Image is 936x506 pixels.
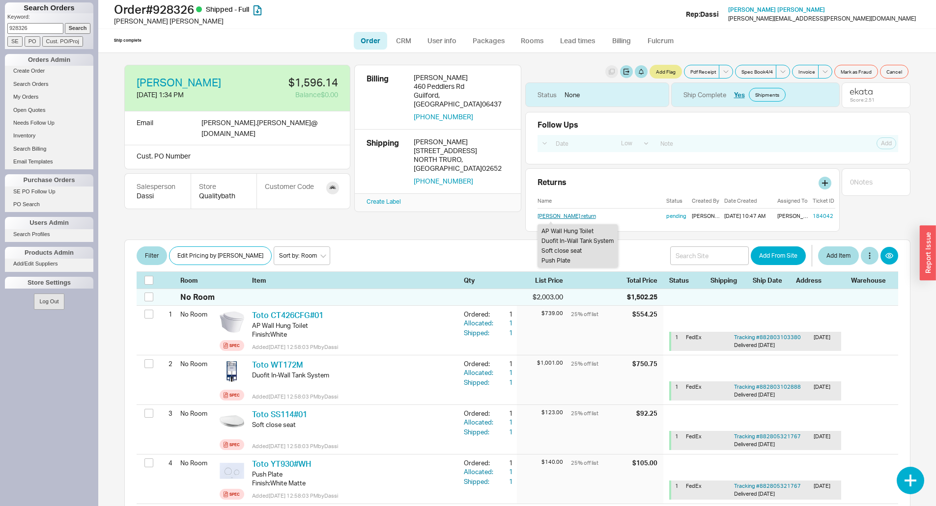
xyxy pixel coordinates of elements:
span: FedEx [686,383,702,390]
div: Ship complete [114,38,142,43]
button: Spec Book4/4 [735,65,776,79]
div: Store Settings [5,277,93,289]
div: 1 [495,418,513,426]
button: Pdf Receipt [684,65,719,79]
input: Search [65,23,91,33]
span: Shipments [755,91,779,99]
div: Score: 2.51 [850,97,875,103]
a: Toto YT930#WH [252,459,311,469]
div: Date Created [724,197,773,204]
a: pending [666,213,688,219]
div: 1 [495,368,513,377]
span: Mark as Fraud [841,68,872,76]
div: Ship Complete [683,90,726,99]
div: Ticket ID [813,197,835,204]
div: Room [180,276,216,285]
div: Soft close seat [252,420,456,429]
div: Push Plate [252,470,456,479]
span: Pdf Receipt [690,68,716,76]
div: Duofit In-Wall Tank System [541,236,614,246]
a: Create Order [5,66,93,76]
div: [PERSON_NAME][EMAIL_ADDRESS][PERSON_NAME][DOMAIN_NAME] [728,15,916,22]
div: Finish : White [252,330,456,339]
a: Tracking #882805321767 [734,433,801,440]
span: FedEx [686,482,702,489]
span: Invoice [798,68,815,76]
a: Needs Follow Up [5,118,93,128]
div: $1,001.00 [517,359,563,367]
button: Allocated:1 [464,319,513,327]
div: Shipped: [464,427,495,436]
span: Edit Pricing by [PERSON_NAME] [177,250,263,262]
a: Order [354,32,387,50]
div: 1 [495,310,513,319]
div: Added [DATE] 12:58:03 PM by Dassi [252,393,456,400]
div: Salesperson [137,182,179,191]
p: Keyword: [7,13,93,23]
img: SS114_01_qcwr2v [220,409,244,433]
div: 1 [495,458,513,467]
div: [PERSON_NAME] [777,213,809,219]
div: No Room [180,405,216,422]
div: Billing [367,73,406,121]
img: 61Y4ho_0QZL_j9mvmp [220,458,244,483]
div: Allocated: [464,319,495,327]
div: Finish : White Matte [252,479,456,487]
img: CWT426CMFG_01_hwepg4 [220,310,244,334]
div: Push Plate [541,256,614,266]
button: [PHONE_NUMBER] [414,112,473,121]
div: Allocated: [464,418,495,426]
div: [DATE] [814,433,837,448]
div: Customer Code [265,182,314,191]
button: Add Flag [650,65,682,79]
div: $92.25 [636,409,657,418]
div: Purchase Orders [5,174,93,186]
div: 25 % off list [571,458,630,467]
span: Add [881,139,892,147]
div: 25 % off list [571,310,630,319]
span: FedEx [686,433,702,440]
div: 1 [495,467,513,476]
span: [DATE] [758,441,775,448]
h1: Order # 928326 [114,2,471,16]
a: 184042 [813,213,833,219]
a: Packages [466,32,512,50]
img: 1_wc8cmt [220,359,244,384]
div: $1,596.14 [244,77,338,88]
span: FedEx [686,334,702,341]
div: [PERSON_NAME] [414,137,509,146]
a: Toto WT172M [252,360,303,370]
a: Tracking #882803102888 [734,383,801,390]
a: [PERSON_NAME] return [538,213,596,219]
div: [PERSON_NAME].[PERSON_NAME] @ [DOMAIN_NAME] [201,117,317,139]
div: 1 [675,334,682,349]
a: Toto CT426CFG#01 [252,310,323,320]
a: CRM [389,32,418,50]
div: $739.00 [517,310,563,317]
button: Shipped:1 [464,328,513,337]
input: Date [550,137,613,150]
div: No Room [180,355,216,372]
button: Shipped:1 [464,427,513,436]
h1: Search Orders [5,2,93,13]
a: Tracking #882803103380 [734,334,801,341]
div: [DATE] 10:47 AM [724,213,773,219]
div: Soft close seat [541,246,614,256]
div: Address [796,276,845,285]
div: [DATE] [814,482,837,498]
a: Spec [220,439,244,450]
a: Fulcrum [641,32,681,50]
div: 1 [160,306,172,322]
a: [PERSON_NAME] [137,77,221,88]
span: Filter [145,250,159,262]
div: Products Admin [5,247,93,259]
span: Delivered [734,391,757,398]
a: PO Search [5,199,93,210]
button: Cancel [880,65,908,79]
div: Store [199,182,249,191]
div: 0 Note s [850,177,873,187]
button: Shipped:1 [464,477,513,486]
div: AP Wall Hung Toilet [252,321,456,330]
span: [DATE] [758,391,775,398]
div: 1 [675,383,682,399]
